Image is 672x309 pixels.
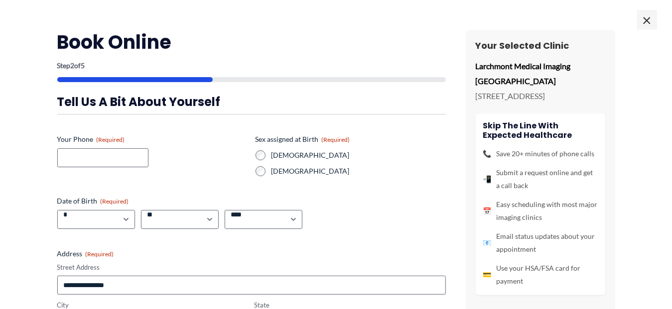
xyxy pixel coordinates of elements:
label: [DEMOGRAPHIC_DATA] [271,166,446,176]
h2: Book Online [57,30,446,54]
span: 2 [71,61,75,70]
legend: Date of Birth [57,196,129,206]
p: Step of [57,62,446,69]
span: (Required) [86,250,114,258]
span: × [637,10,657,30]
p: Larchmont Medical Imaging [GEOGRAPHIC_DATA] [476,59,605,88]
span: 💳 [483,268,492,281]
li: Submit a request online and get a call back [483,166,598,192]
li: Easy scheduling with most major imaging clinics [483,198,598,224]
li: Use your HSA/FSA card for payment [483,262,598,288]
label: [DEMOGRAPHIC_DATA] [271,150,446,160]
li: Email status updates about your appointment [483,230,598,256]
h3: Tell us a bit about yourself [57,94,446,109]
span: 📅 [483,205,492,217]
span: (Required) [322,136,350,143]
h4: Skip the line with Expected Healthcare [483,121,598,140]
span: 5 [81,61,85,70]
h3: Your Selected Clinic [476,40,605,51]
label: Your Phone [57,134,248,144]
span: (Required) [97,136,125,143]
legend: Address [57,249,114,259]
span: 📲 [483,173,492,186]
span: 📧 [483,236,492,249]
p: [STREET_ADDRESS] [476,89,605,103]
legend: Sex assigned at Birth [256,134,350,144]
span: (Required) [101,198,129,205]
label: Street Address [57,263,446,272]
li: Save 20+ minutes of phone calls [483,147,598,160]
span: 📞 [483,147,492,160]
